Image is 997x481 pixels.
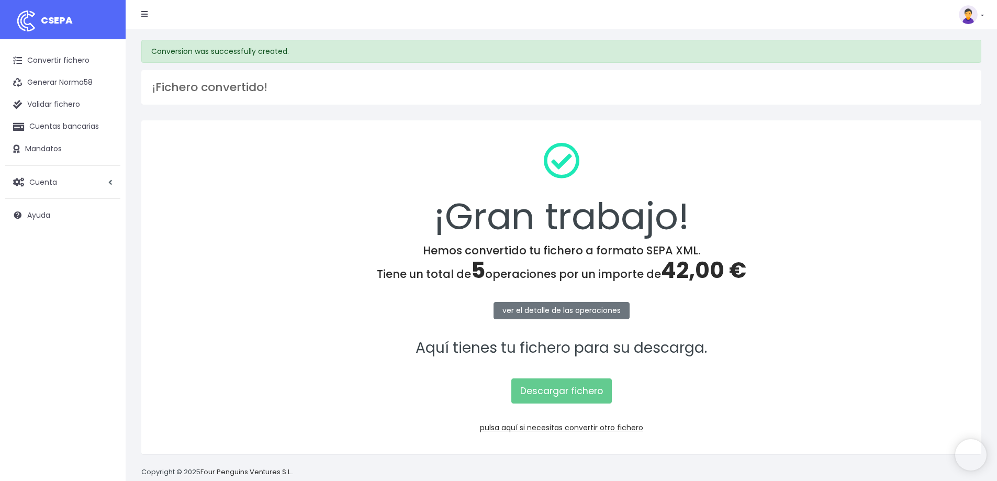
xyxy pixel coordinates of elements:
a: Cuentas bancarias [5,116,120,138]
a: Convertir fichero [5,50,120,72]
span: CSEPA [41,14,73,27]
a: Ayuda [5,204,120,226]
p: Copyright © 2025 . [141,467,294,478]
img: logo [13,8,39,34]
p: Aquí tienes tu fichero para su descarga. [155,337,968,360]
a: Four Penguins Ventures S.L. [200,467,292,477]
a: Descargar fichero [511,378,612,404]
img: profile [959,5,978,24]
span: 5 [471,255,485,286]
h3: ¡Fichero convertido! [152,81,971,94]
span: 42,00 € [661,255,746,286]
div: Conversion was successfully created. [141,40,981,63]
span: Ayuda [27,210,50,220]
h4: Hemos convertido tu fichero a formato SEPA XML. Tiene un total de operaciones por un importe de [155,244,968,284]
a: pulsa aquí si necesitas convertir otro fichero [480,422,643,433]
a: Validar fichero [5,94,120,116]
a: Generar Norma58 [5,72,120,94]
div: ¡Gran trabajo! [155,134,968,244]
a: Mandatos [5,138,120,160]
a: Cuenta [5,171,120,193]
a: ver el detalle de las operaciones [494,302,630,319]
span: Cuenta [29,176,57,187]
